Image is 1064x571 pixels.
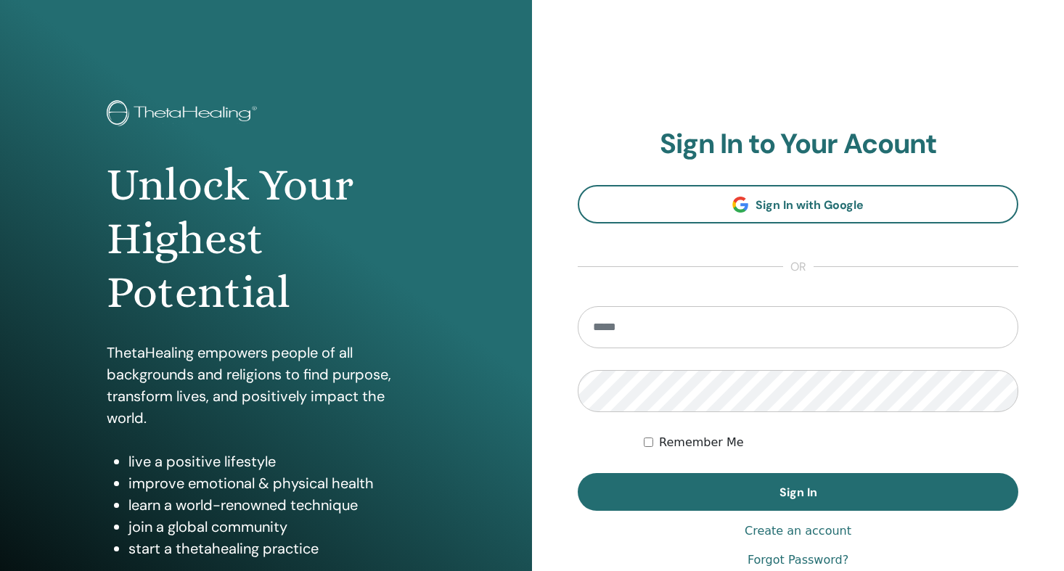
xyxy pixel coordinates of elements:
span: or [783,258,814,276]
span: Sign In with Google [756,197,864,213]
h1: Unlock Your Highest Potential [107,158,425,320]
h2: Sign In to Your Acount [578,128,1018,161]
div: Keep me authenticated indefinitely or until I manually logout [644,434,1018,451]
a: Create an account [745,522,851,540]
button: Sign In [578,473,1018,511]
li: start a thetahealing practice [128,538,425,559]
label: Remember Me [659,434,744,451]
a: Sign In with Google [578,185,1018,223]
span: Sign In [779,485,817,500]
li: improve emotional & physical health [128,472,425,494]
li: join a global community [128,516,425,538]
li: learn a world-renowned technique [128,494,425,516]
li: live a positive lifestyle [128,451,425,472]
a: Forgot Password? [748,551,848,569]
p: ThetaHealing empowers people of all backgrounds and religions to find purpose, transform lives, a... [107,342,425,429]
